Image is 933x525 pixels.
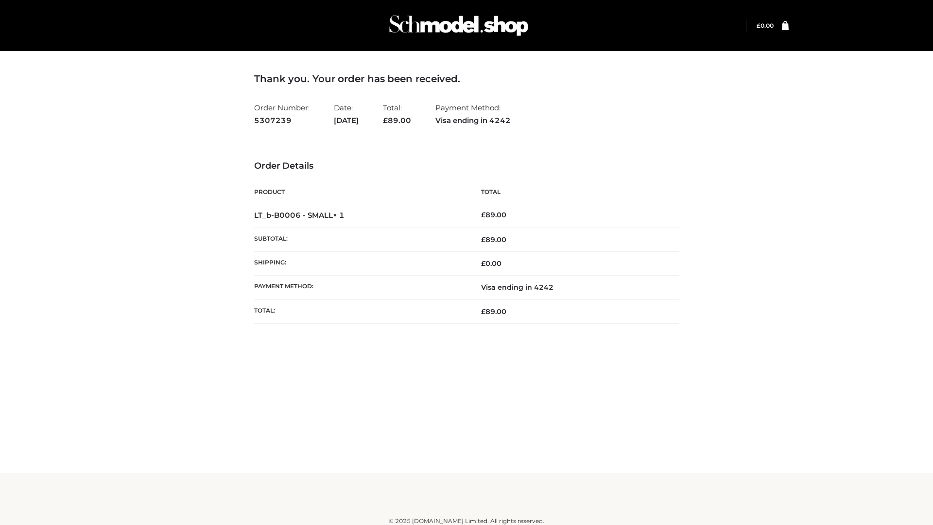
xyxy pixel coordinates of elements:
[383,116,411,125] span: 89.00
[435,114,511,127] strong: Visa ending in 4242
[466,181,679,203] th: Total
[481,307,506,316] span: 89.00
[334,114,359,127] strong: [DATE]
[254,161,679,172] h3: Order Details
[757,22,760,29] span: £
[481,259,501,268] bdi: 0.00
[481,235,485,244] span: £
[481,235,506,244] span: 89.00
[254,252,466,276] th: Shipping:
[383,99,411,129] li: Total:
[481,259,485,268] span: £
[481,307,485,316] span: £
[333,210,345,220] strong: × 1
[254,276,466,299] th: Payment method:
[481,210,506,219] bdi: 89.00
[481,210,485,219] span: £
[254,99,310,129] li: Order Number:
[254,299,466,323] th: Total:
[254,227,466,251] th: Subtotal:
[254,114,310,127] strong: 5307239
[435,99,511,129] li: Payment Method:
[466,276,679,299] td: Visa ending in 4242
[254,73,679,85] h3: Thank you. Your order has been received.
[334,99,359,129] li: Date:
[254,181,466,203] th: Product
[254,210,345,220] strong: LT_b-B0006 - SMALL
[757,22,774,29] a: £0.00
[383,116,388,125] span: £
[757,22,774,29] bdi: 0.00
[386,6,532,45] img: Schmodel Admin 964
